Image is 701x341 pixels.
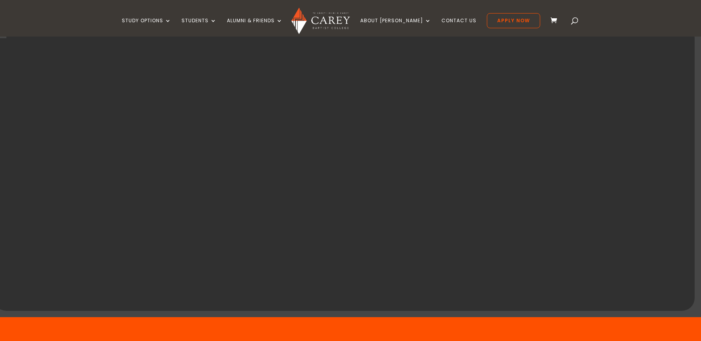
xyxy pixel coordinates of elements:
img: Carey Baptist College [291,8,350,34]
a: Alumni & Friends [227,18,283,37]
a: Students [182,18,217,37]
a: About [PERSON_NAME] [360,18,431,37]
a: Apply Now [487,13,540,28]
a: Contact Us [441,18,476,37]
a: Study Options [122,18,171,37]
